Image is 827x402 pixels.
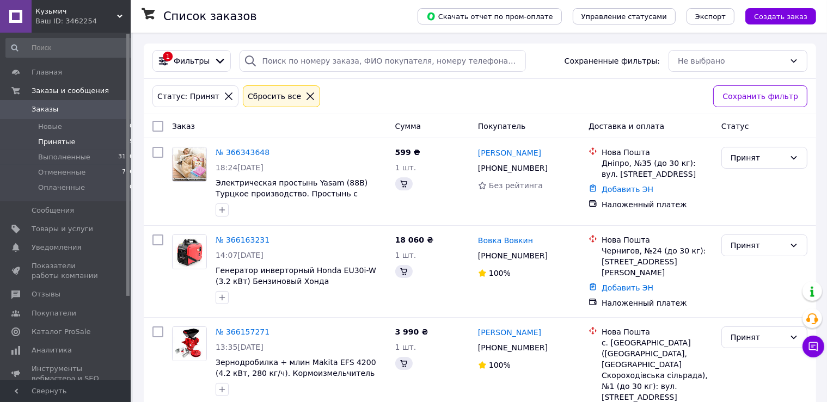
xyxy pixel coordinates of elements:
span: 3 990 ₴ [395,327,428,336]
span: Заказы и сообщения [32,86,109,96]
span: 0 [130,122,133,132]
span: Сумма [395,122,421,131]
span: Фильтры [174,55,210,66]
span: Показатели работы компании [32,261,101,281]
span: Кузьмич [35,7,117,16]
div: Наложенный платеж [602,298,713,308]
img: Фото товару [173,147,206,181]
a: № 366163231 [216,236,269,244]
span: 1 шт. [395,251,416,259]
div: Нова Пошта [602,147,713,158]
input: Поиск по номеру заказа, ФИО покупателя, номеру телефона, Email, номеру накладной [240,50,526,72]
span: Главная [32,67,62,77]
a: № 366157271 [216,327,269,336]
button: Создать заказ [745,8,816,24]
span: 18:24[DATE] [216,163,264,172]
span: Отзывы [32,289,60,299]
span: 3130 [118,152,133,162]
h1: Список заказов [163,10,257,23]
span: 14:07[DATE] [216,251,264,259]
span: Скачать отчет по пром-оплате [426,11,553,21]
span: Статус [721,122,749,131]
a: [PERSON_NAME] [478,147,541,158]
span: Уведомления [32,243,81,252]
a: Фото товару [172,326,207,361]
a: Фото товару [172,147,207,182]
span: Отмененные [38,168,85,177]
span: Заказы [32,104,58,114]
span: Принятые [38,137,76,147]
span: 100% [489,361,511,369]
span: Доставка и оплата [589,122,664,131]
span: 1 шт. [395,163,416,172]
span: 599 ₴ [395,148,420,157]
div: Сбросить все [246,90,303,102]
div: [PHONE_NUMBER] [476,248,550,263]
a: Создать заказ [734,11,816,20]
span: Товары и услуги [32,224,93,234]
span: 1 шт. [395,343,416,351]
button: Скачать отчет по пром-оплате [418,8,562,24]
span: Каталог ProSale [32,327,90,337]
div: Наложенный платеж [602,199,713,210]
img: Фото товару [173,235,206,269]
span: Оплаченные [38,183,85,193]
button: Управление статусами [573,8,676,24]
a: [PERSON_NAME] [478,327,541,338]
span: 18 060 ₴ [395,236,434,244]
div: Принят [731,152,785,164]
span: Инструменты вебмастера и SEO [32,364,101,384]
a: Фото товару [172,234,207,269]
span: Экспорт [695,13,726,21]
div: Статус: Принят [155,90,222,102]
span: 13:35[DATE] [216,343,264,351]
span: 100% [489,269,511,277]
a: № 366343648 [216,148,269,157]
span: 796 [122,168,133,177]
button: Экспорт [687,8,734,24]
div: Нова Пошта [602,326,713,337]
span: Новые [38,122,62,132]
span: 0 [130,183,133,193]
img: Фото товару [173,327,206,361]
a: Электрическая простынь Yasam (88В) Турцкое производство. Простынь с подогревом Ясам [216,178,367,209]
a: Генератор инверторный Honda EU30i-W (3.2 кВт) Бензиновый Хонда [216,266,376,286]
button: Сохранить фильтр [713,85,807,107]
span: 15 [126,137,133,147]
span: Сохраненные фильтры: [565,55,660,66]
span: Создать заказ [754,13,807,21]
span: Покупатели [32,308,76,318]
span: Аналитика [32,345,72,355]
div: [PHONE_NUMBER] [476,160,550,176]
div: Чернигов, №24 (до 30 кг): [STREET_ADDRESS][PERSON_NAME] [602,245,713,278]
button: Чат с покупателем [803,336,824,357]
a: Добавить ЭН [602,283,653,292]
div: Дніпро, №35 (до 30 кг): вул. [STREET_ADDRESS] [602,158,713,180]
div: Не выбрано [678,55,785,67]
div: Принят [731,331,785,343]
span: Покупатель [478,122,526,131]
span: Без рейтинга [489,181,543,190]
div: Принят [731,239,785,251]
a: Зернодробилка + млин Makita EFS 4200 (4.2 кВт, 280 кг/ч). Кормоизмельчитель Макита для зерна и ко... [216,358,376,388]
span: Заказ [172,122,195,131]
a: Добавить ЭН [602,185,653,194]
a: Вовка Вовкин [478,235,533,246]
span: Выполненные [38,152,90,162]
div: Нова Пошта [602,234,713,245]
div: [PHONE_NUMBER] [476,340,550,355]
div: Ваш ID: 3462254 [35,16,131,26]
span: Сообщения [32,206,74,215]
span: Управление статусами [581,13,667,21]
input: Поиск [5,38,134,58]
span: Сохранить фильтр [722,90,798,102]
